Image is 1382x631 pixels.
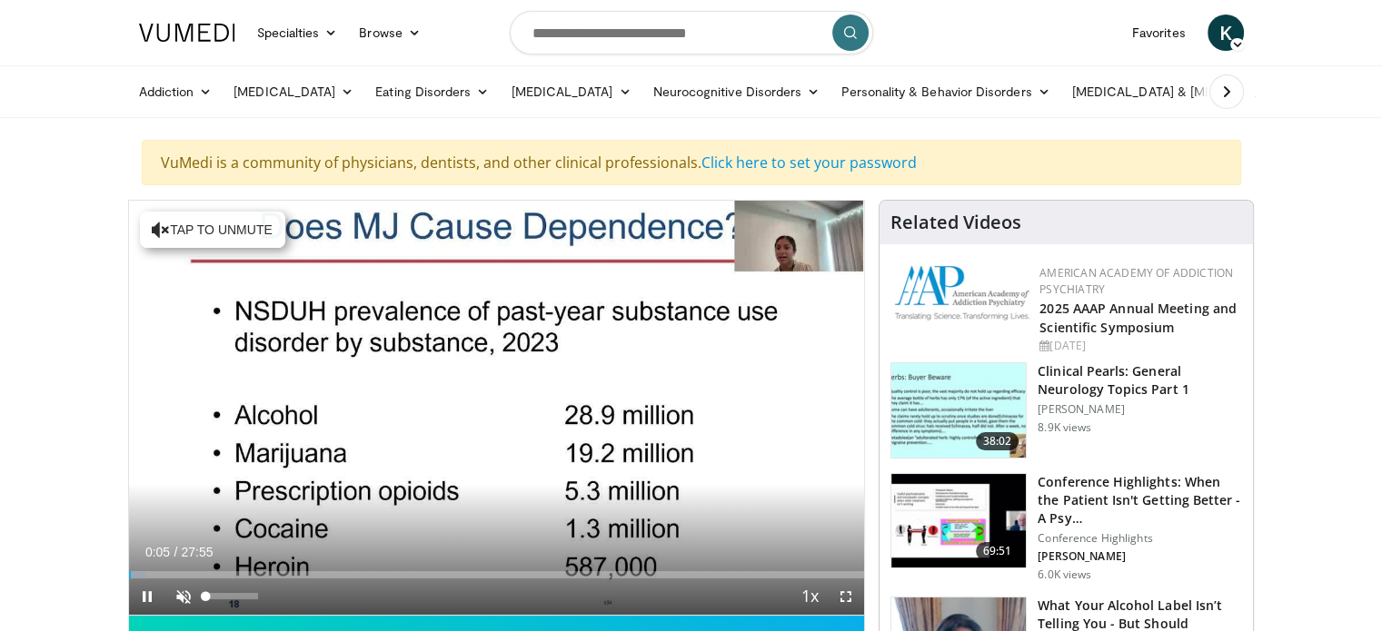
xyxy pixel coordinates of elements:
[139,24,235,42] img: VuMedi Logo
[1061,74,1321,110] a: [MEDICAL_DATA] & [MEDICAL_DATA]
[890,362,1242,458] a: 38:02 Clinical Pearls: General Neurology Topics Part 1 [PERSON_NAME] 8.9K views
[1038,362,1242,399] h3: Clinical Pearls: General Neurology Topics Part 1
[348,15,432,51] a: Browse
[830,74,1060,110] a: Personality & Behavior Disorders
[223,74,364,110] a: [MEDICAL_DATA]
[791,578,828,615] button: Playback Rate
[1038,549,1242,564] p: [PERSON_NAME]
[1038,473,1242,527] h3: Conference Highlights: When the Patient Isn't Getting Better - A Psy…
[181,545,213,559] span: 27:55
[976,432,1019,450] span: 38:02
[1038,567,1091,582] p: 6.0K views
[500,74,641,110] a: [MEDICAL_DATA]
[129,571,865,578] div: Progress Bar
[165,578,202,615] button: Unmute
[891,474,1026,568] img: 4362ec9e-0993-4580-bfd4-8e18d57e1d49.150x105_q85_crop-smart_upscale.jpg
[1121,15,1197,51] a: Favorites
[1038,420,1091,435] p: 8.9K views
[174,545,178,559] span: /
[891,363,1026,458] img: 91ec4e47-6cc3-4d45-a77d-be3eb23d61cb.150x105_q85_crop-smart_upscale.jpg
[145,545,170,559] span: 0:05
[1039,338,1238,354] div: [DATE]
[129,578,165,615] button: Pause
[701,153,917,173] a: Click here to set your password
[1039,265,1233,297] a: American Academy of Addiction Psychiatry
[129,201,865,616] video-js: Video Player
[642,74,831,110] a: Neurocognitive Disorders
[890,473,1242,582] a: 69:51 Conference Highlights: When the Patient Isn't Getting Better - A Psy… Conference Highlights...
[142,140,1241,185] div: VuMedi is a community of physicians, dentists, and other clinical professionals.
[128,74,224,110] a: Addiction
[976,542,1019,560] span: 69:51
[894,265,1030,320] img: f7c290de-70ae-47e0-9ae1-04035161c232.png.150x105_q85_autocrop_double_scale_upscale_version-0.2.png
[828,578,864,615] button: Fullscreen
[1038,531,1242,546] p: Conference Highlights
[1039,300,1237,336] a: 2025 AAAP Annual Meeting and Scientific Symposium
[890,212,1021,233] h4: Related Videos
[364,74,500,110] a: Eating Disorders
[1208,15,1244,51] a: K
[510,11,873,54] input: Search topics, interventions
[1038,402,1242,417] p: [PERSON_NAME]
[140,212,285,248] button: Tap to unmute
[206,593,258,599] div: Volume Level
[246,15,349,51] a: Specialties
